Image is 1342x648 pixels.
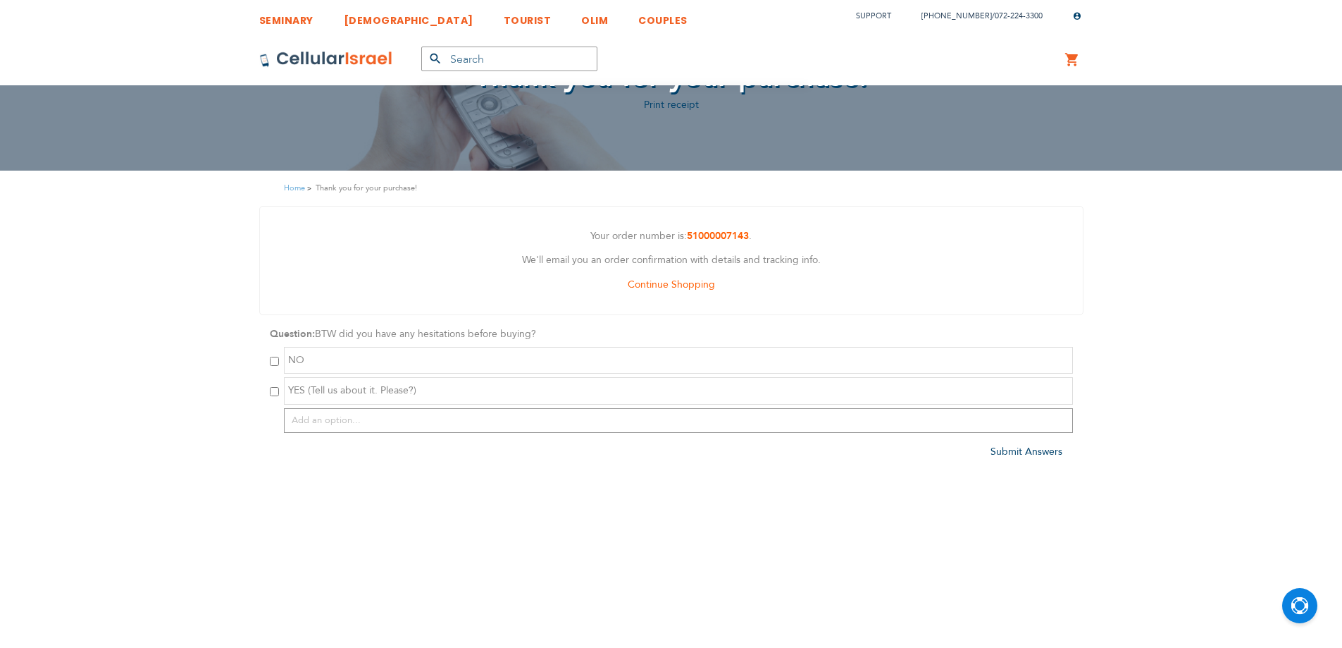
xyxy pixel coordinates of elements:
a: Print receipt [644,98,699,111]
p: Your order number is: . [271,228,1072,245]
p: We'll email you an order confirmation with details and tracking info. [271,252,1072,269]
strong: Thank you for your purchase! [316,181,417,195]
a: Support [856,11,891,21]
input: Add an option... [284,408,1073,433]
span: YES (Tell us about it. Please?) [288,384,416,397]
a: Home [284,183,305,193]
a: [DEMOGRAPHIC_DATA] [344,4,473,30]
a: Submit Answers [990,445,1062,458]
a: SEMINARY [259,4,313,30]
img: Cellular Israel Logo [259,51,393,68]
span: BTW did you have any hesitations before buying? [315,327,536,341]
input: Search [421,47,597,71]
a: 072-224-3300 [995,11,1043,21]
a: [PHONE_NUMBER] [921,11,992,21]
strong: Question: [270,327,315,341]
li: / [907,6,1043,26]
a: OLIM [581,4,608,30]
a: 51000007143 [687,229,749,243]
span: NO [288,353,304,367]
a: Continue Shopping [628,278,715,291]
a: COUPLES [638,4,688,30]
a: TOURIST [504,4,552,30]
